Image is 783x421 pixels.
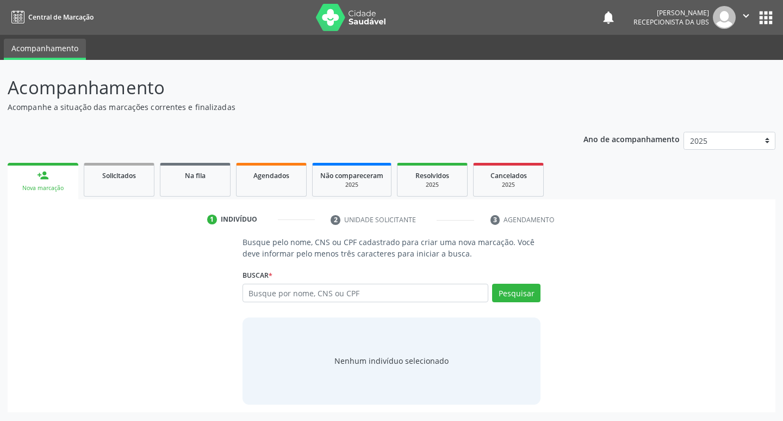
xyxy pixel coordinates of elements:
[243,236,541,259] p: Busque pelo nome, CNS ou CPF cadastrado para criar uma nova marcação. Você deve informar pelo men...
[8,74,545,101] p: Acompanhamento
[633,8,709,17] div: [PERSON_NAME]
[740,10,752,22] i: 
[756,8,775,27] button: apps
[736,6,756,29] button: 
[4,39,86,60] a: Acompanhamento
[15,184,71,192] div: Nova marcação
[243,267,272,284] label: Buscar
[8,8,94,26] a: Central de Marcação
[221,215,257,224] div: Indivíduo
[207,215,217,224] div: 1
[405,181,459,189] div: 2025
[185,171,206,180] span: Na fila
[320,181,383,189] div: 2025
[492,284,540,302] button: Pesquisar
[28,13,94,22] span: Central de Marcação
[481,181,536,189] div: 2025
[253,171,289,180] span: Agendados
[102,171,136,180] span: Solicitados
[415,171,449,180] span: Resolvidos
[583,132,680,145] p: Ano de acompanhamento
[243,284,489,302] input: Busque por nome, CNS ou CPF
[334,355,449,367] div: Nenhum indivíduo selecionado
[601,10,616,25] button: notifications
[490,171,527,180] span: Cancelados
[37,169,49,181] div: person_add
[320,171,383,180] span: Não compareceram
[713,6,736,29] img: img
[633,17,709,27] span: Recepcionista da UBS
[8,101,545,113] p: Acompanhe a situação das marcações correntes e finalizadas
